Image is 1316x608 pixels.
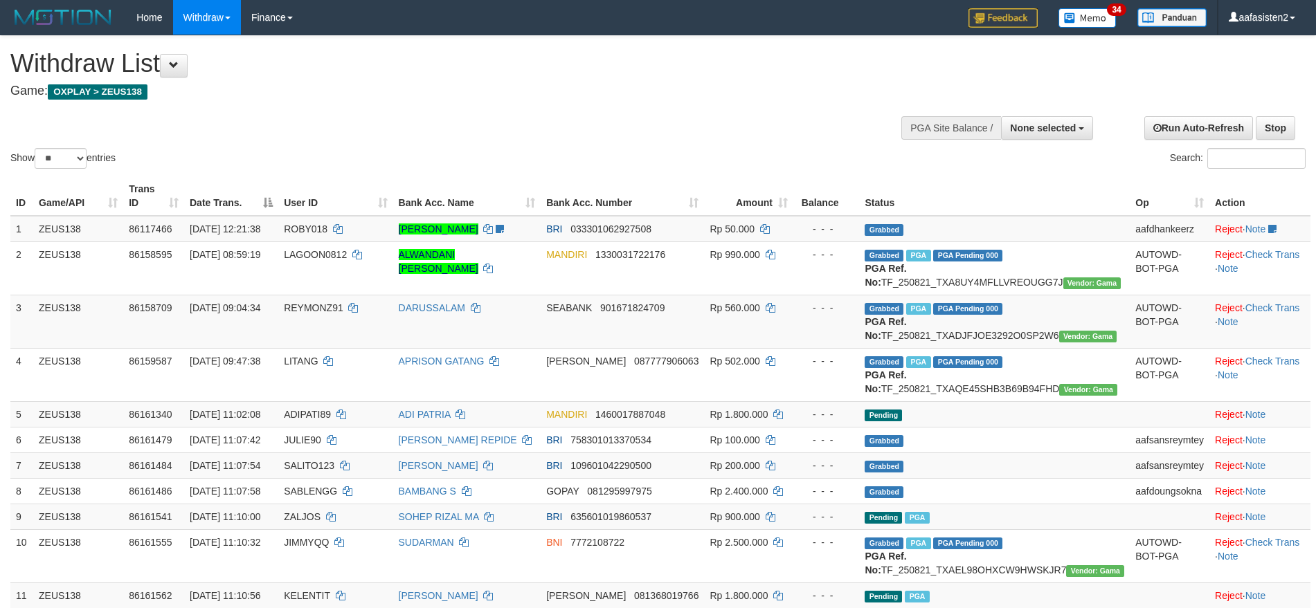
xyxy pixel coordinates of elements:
span: Rp 502.000 [710,356,759,367]
td: ZEUS138 [33,427,123,452]
span: Marked by aafsolysreylen [906,356,930,368]
td: 9 [10,504,33,529]
span: 86161340 [129,409,172,420]
div: - - - [799,222,854,236]
th: Status [859,176,1130,216]
td: · [1209,582,1310,608]
th: Date Trans.: activate to sort column descending [184,176,278,216]
span: [DATE] 11:10:56 [190,590,260,601]
th: Op: activate to sort column ascending [1130,176,1209,216]
td: 3 [10,295,33,348]
td: · [1209,504,1310,529]
b: PGA Ref. No: [865,369,906,394]
a: Check Trans [1245,537,1300,548]
b: PGA Ref. No: [865,263,906,288]
img: panduan.png [1137,8,1207,27]
a: Reject [1215,434,1243,445]
a: [PERSON_NAME] REPIDE [399,434,517,445]
span: Grabbed [865,537,903,549]
a: Run Auto-Refresh [1144,116,1253,140]
span: Rp 50.000 [710,223,755,234]
span: [DATE] 12:21:38 [190,223,260,234]
a: Reject [1215,460,1243,471]
h4: Game: [10,84,863,98]
td: AUTOWD-BOT-PGA [1130,241,1209,295]
td: aafsansreymtey [1130,452,1209,478]
span: SABLENGG [284,486,337,497]
span: Marked by aafkaynarin [906,537,930,549]
span: [DATE] 11:07:58 [190,486,260,497]
img: Button%20Memo.svg [1058,8,1117,28]
span: 86161562 [129,590,172,601]
div: - - - [799,510,854,524]
a: Note [1218,316,1238,327]
span: [DATE] 09:47:38 [190,356,260,367]
span: 86158709 [129,302,172,313]
span: ZALJOS [284,511,321,522]
span: PGA Pending [933,303,1002,315]
td: ZEUS138 [33,216,123,242]
a: Check Trans [1245,356,1300,367]
input: Search: [1207,148,1306,169]
span: BRI [546,223,562,234]
span: Copy 1330031722176 to clipboard [595,249,665,260]
span: BRI [546,511,562,522]
span: OXPLAY > ZEUS138 [48,84,147,100]
a: Stop [1256,116,1295,140]
span: SEABANK [546,302,592,313]
span: [DATE] 11:07:54 [190,460,260,471]
span: ROBY018 [284,223,327,234]
span: REYMONZ91 [284,302,343,313]
span: Grabbed [865,303,903,315]
td: 2 [10,241,33,295]
a: Reject [1215,590,1243,601]
td: · [1209,401,1310,427]
span: Grabbed [865,250,903,261]
span: [DATE] 11:10:00 [190,511,260,522]
label: Show entries [10,148,116,169]
td: 6 [10,427,33,452]
td: · [1209,452,1310,478]
span: KELENTIT [284,590,330,601]
td: 7 [10,452,33,478]
span: GOPAY [546,486,579,497]
span: [DATE] 11:10:32 [190,537,260,548]
a: Reject [1215,302,1243,313]
span: Marked by aafanarl [906,250,930,261]
span: Vendor URL: https://trx31.1velocity.biz [1063,277,1121,289]
span: LITANG [284,356,318,367]
td: 1 [10,216,33,242]
span: [DATE] 09:04:34 [190,302,260,313]
span: 86161484 [129,460,172,471]
td: 4 [10,348,33,401]
th: User ID: activate to sort column ascending [278,176,393,216]
span: [PERSON_NAME] [546,590,626,601]
a: DARUSSALAM [399,302,465,313]
a: [PERSON_NAME] [399,223,478,234]
span: 34 [1107,3,1126,16]
td: 5 [10,401,33,427]
div: PGA Site Balance / [901,116,1001,140]
a: Reject [1215,511,1243,522]
span: Rp 1.800.000 [710,409,768,420]
span: 86161541 [129,511,172,522]
select: Showentries [35,148,87,169]
a: ALWANDANI [PERSON_NAME] [399,249,478,274]
th: Bank Acc. Number: activate to sort column ascending [541,176,704,216]
span: MANDIRI [546,249,587,260]
span: Rp 200.000 [710,460,759,471]
td: AUTOWD-BOT-PGA [1130,529,1209,582]
span: SALITO123 [284,460,334,471]
span: Grabbed [865,435,903,447]
span: Vendor URL: https://trx31.1velocity.biz [1066,565,1124,577]
td: aafdoungsokna [1130,478,1209,504]
a: Note [1245,486,1266,497]
div: - - - [799,459,854,472]
a: Note [1218,369,1238,380]
a: [PERSON_NAME] [399,590,478,601]
td: · [1209,478,1310,504]
span: Pending [865,512,902,524]
a: Note [1245,409,1266,420]
span: Pending [865,409,902,421]
span: Rp 990.000 [710,249,759,260]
